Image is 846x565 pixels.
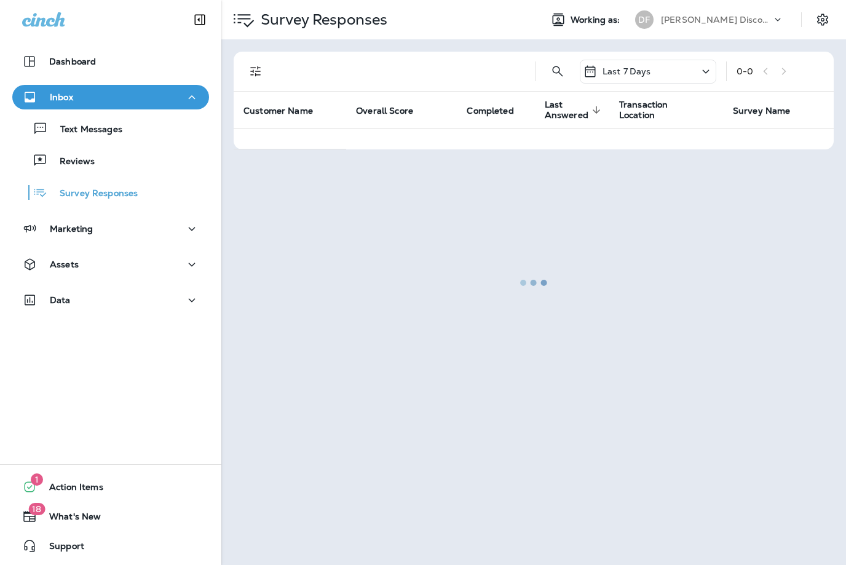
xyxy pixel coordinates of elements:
[12,148,209,173] button: Reviews
[50,92,73,102] p: Inbox
[48,124,122,136] p: Text Messages
[12,504,209,529] button: 18What's New
[50,224,93,234] p: Marketing
[37,512,101,526] span: What's New
[12,534,209,558] button: Support
[47,156,95,168] p: Reviews
[12,252,209,277] button: Assets
[12,475,209,499] button: 1Action Items
[37,482,103,497] span: Action Items
[47,188,138,200] p: Survey Responses
[50,259,79,269] p: Assets
[183,7,217,32] button: Collapse Sidebar
[12,180,209,205] button: Survey Responses
[49,57,96,66] p: Dashboard
[12,216,209,241] button: Marketing
[12,85,209,109] button: Inbox
[12,288,209,312] button: Data
[12,116,209,141] button: Text Messages
[28,503,45,515] span: 18
[31,473,43,486] span: 1
[50,295,71,305] p: Data
[12,49,209,74] button: Dashboard
[37,541,84,556] span: Support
